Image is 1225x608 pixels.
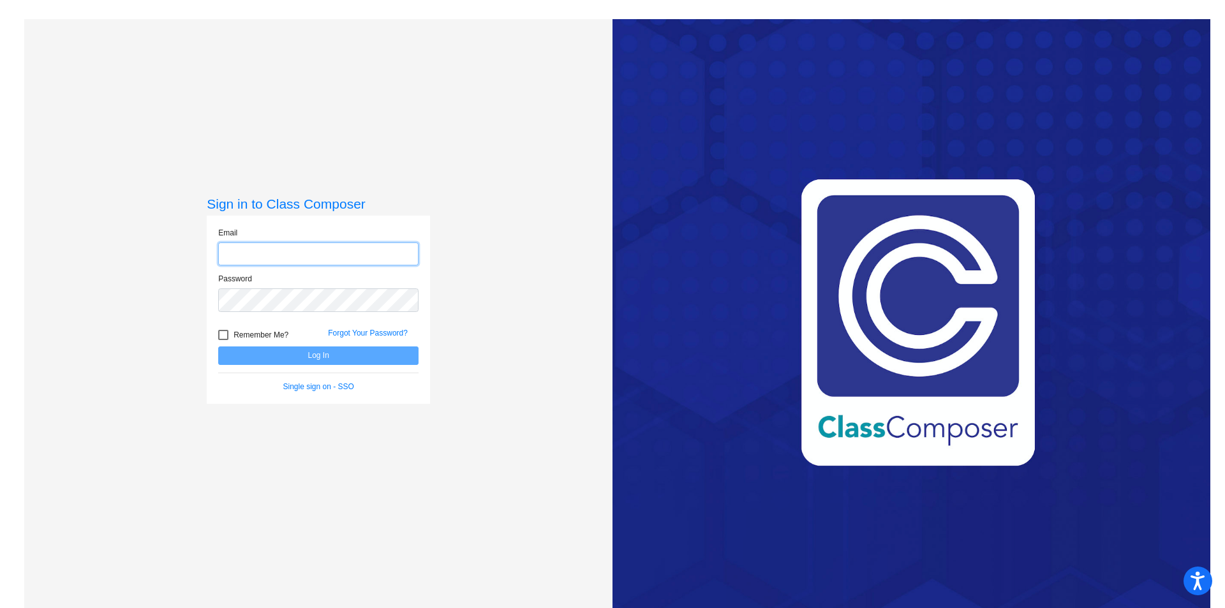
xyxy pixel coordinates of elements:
label: Email [218,227,237,239]
span: Remember Me? [234,327,288,343]
button: Log In [218,346,419,365]
h3: Sign in to Class Composer [207,196,430,212]
a: Single sign on - SSO [283,382,354,391]
label: Password [218,273,252,285]
a: Forgot Your Password? [328,329,408,337]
